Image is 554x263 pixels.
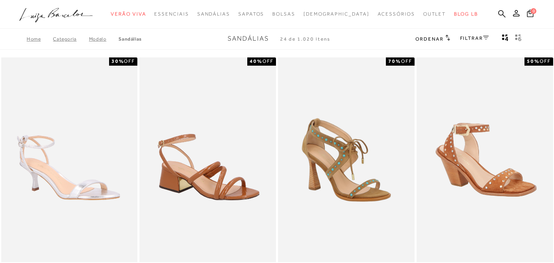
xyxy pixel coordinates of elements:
[280,36,331,42] span: 24 de 1.020 itens
[279,59,414,261] img: SANDÁLIA DE SALTO FLARE ALTO EM CAMURÇA BEGE COM AMARRAÇÃO
[53,36,89,42] a: Categoria
[378,7,415,22] a: categoryNavScreenReaderText
[378,11,415,17] span: Acessórios
[423,11,446,17] span: Outlet
[454,11,478,17] span: BLOG LB
[401,58,412,64] span: OFF
[197,7,230,22] a: categoryNavScreenReaderText
[527,58,540,64] strong: 50%
[262,58,274,64] span: OFF
[27,36,53,42] a: Home
[154,7,189,22] a: categoryNavScreenReaderText
[140,59,275,261] img: SANDÁLIA DE TIRAS ABAULADAS EM VERNIZ CARAMELO E SALTO BLOCO MÉDIO
[119,36,141,42] a: Sandálias
[140,59,275,261] a: SANDÁLIA DE TIRAS ABAULADAS EM VERNIZ CARAMELO E SALTO BLOCO MÉDIO SANDÁLIA DE TIRAS ABAULADAS EM...
[154,11,189,17] span: Essenciais
[272,11,295,17] span: Bolsas
[2,59,137,261] img: SANDÁLIA DE TIRAS FINAS METALIZADA PRATA DE SALTO MÉDIO
[124,58,135,64] span: OFF
[111,7,146,22] a: categoryNavScreenReaderText
[454,7,478,22] a: BLOG LB
[388,58,401,64] strong: 70%
[499,34,511,44] button: Mostrar 4 produtos por linha
[238,11,264,17] span: Sapatos
[272,7,295,22] a: categoryNavScreenReaderText
[250,58,262,64] strong: 40%
[89,36,119,42] a: Modelo
[417,59,552,261] a: SANDÁLIA DE SALTO BLOCO MÉDIO EM CAMURÇA CARAMELO COM REBITES MULTI METÁLICOS SANDÁLIA DE SALTO B...
[303,7,369,22] a: noSubCategoriesText
[197,11,230,17] span: Sandálias
[460,35,489,41] a: FILTRAR
[228,35,269,42] span: Sandálias
[238,7,264,22] a: categoryNavScreenReaderText
[279,59,414,261] a: SANDÁLIA DE SALTO FLARE ALTO EM CAMURÇA BEGE COM AMARRAÇÃO SANDÁLIA DE SALTO FLARE ALTO EM CAMURÇ...
[415,36,443,42] span: Ordenar
[112,58,124,64] strong: 30%
[111,11,146,17] span: Verão Viva
[423,7,446,22] a: categoryNavScreenReaderText
[540,58,551,64] span: OFF
[303,11,369,17] span: [DEMOGRAPHIC_DATA]
[531,8,536,14] span: 0
[417,59,552,261] img: SANDÁLIA DE SALTO BLOCO MÉDIO EM CAMURÇA CARAMELO COM REBITES MULTI METÁLICOS
[524,9,536,20] button: 0
[2,59,137,261] a: SANDÁLIA DE TIRAS FINAS METALIZADA PRATA DE SALTO MÉDIO SANDÁLIA DE TIRAS FINAS METALIZADA PRATA ...
[513,34,524,44] button: gridText6Desc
